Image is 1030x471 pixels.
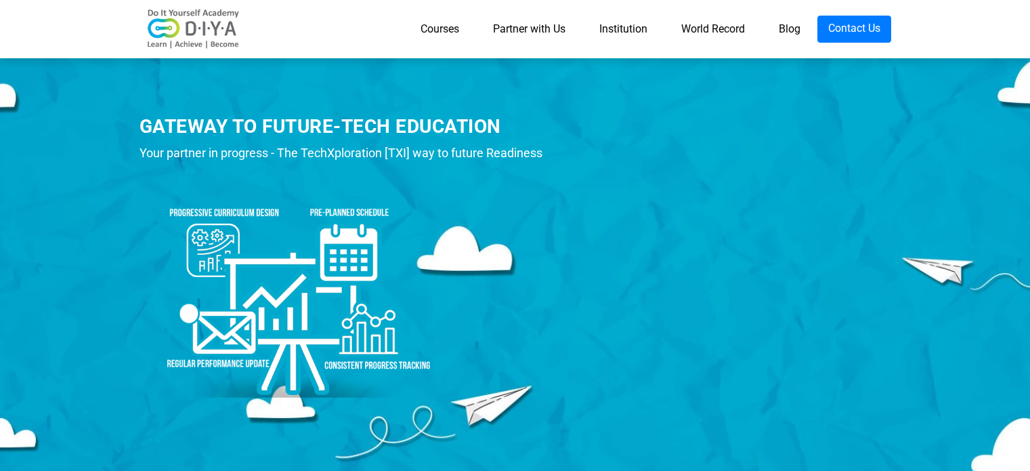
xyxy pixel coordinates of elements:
[582,16,664,43] a: Institution
[140,113,570,140] div: GATEWAY TO FUTURE-TECH EDUCATION
[817,16,891,43] a: Contact Us
[140,143,570,163] div: Your partner in progress - The TechXploration [TXI] way to future Readiness
[404,16,476,43] a: Courses
[140,9,248,49] img: logo-v2.png
[476,16,582,43] a: Partner with Us
[664,16,762,43] a: World Record
[762,16,817,43] a: Blog
[140,170,451,404] img: ins-prod1.png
